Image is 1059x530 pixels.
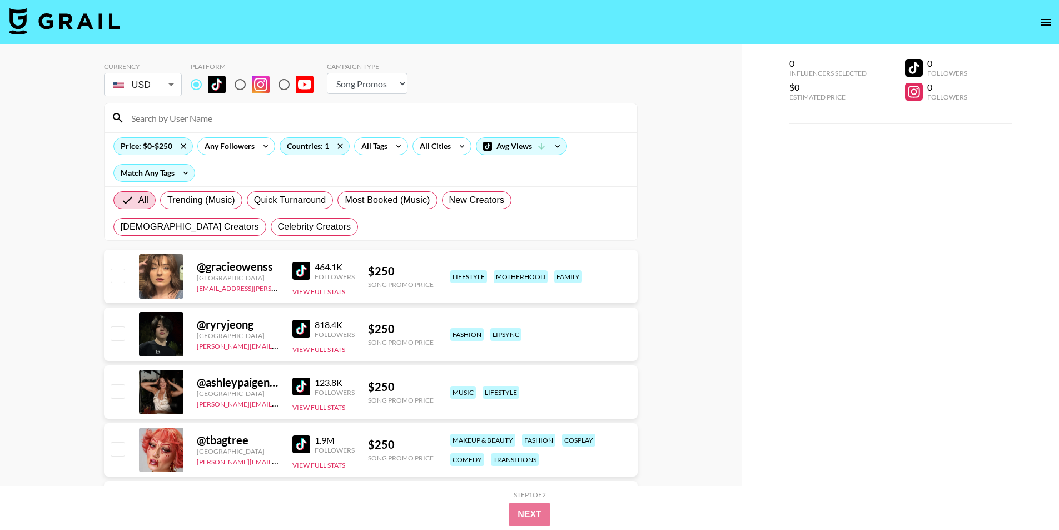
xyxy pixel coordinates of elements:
div: fashion [450,328,484,341]
img: TikTok [208,76,226,93]
div: @ tbagtree [197,433,279,447]
span: All [138,194,148,207]
img: YouTube [296,76,314,93]
div: 123.8K [315,377,355,388]
div: 0 [789,58,867,69]
div: Price: $0-$250 [114,138,192,155]
div: lipsync [490,328,521,341]
div: $ 250 [368,264,434,278]
div: [GEOGRAPHIC_DATA] [197,331,279,340]
div: Song Promo Price [368,280,434,289]
button: View Full Stats [292,461,345,469]
div: motherhood [494,270,548,283]
div: Followers [927,93,967,101]
div: Countries: 1 [280,138,349,155]
div: Estimated Price [789,93,867,101]
div: All Tags [355,138,390,155]
div: All Cities [413,138,453,155]
div: lifestyle [450,270,487,283]
div: makeup & beauty [450,434,515,447]
div: Avg Views [476,138,566,155]
div: comedy [450,453,484,466]
div: $0 [789,82,867,93]
a: [PERSON_NAME][EMAIL_ADDRESS][DOMAIN_NAME] [197,455,361,466]
button: View Full Stats [292,403,345,412]
img: Grail Talent [9,8,120,34]
div: [GEOGRAPHIC_DATA] [197,274,279,282]
img: TikTok [292,378,310,395]
div: Song Promo Price [368,454,434,462]
div: [GEOGRAPHIC_DATA] [197,389,279,398]
div: fashion [522,434,555,447]
div: 0 [927,58,967,69]
button: Next [509,503,550,526]
div: Influencers Selected [789,69,867,77]
span: New Creators [449,194,505,207]
div: @ ashleypaigenicholson [197,375,279,389]
div: Campaign Type [327,62,407,71]
img: Instagram [252,76,270,93]
div: $ 250 [368,322,434,336]
div: Any Followers [198,138,257,155]
div: family [554,270,582,283]
div: Followers [315,273,355,281]
div: lifestyle [483,386,519,399]
a: [PERSON_NAME][EMAIL_ADDRESS][DOMAIN_NAME] [197,340,361,350]
div: Song Promo Price [368,396,434,404]
div: Followers [927,69,967,77]
div: Step 1 of 2 [514,491,546,499]
div: 0 [927,82,967,93]
span: [DEMOGRAPHIC_DATA] Creators [121,220,259,234]
span: Quick Turnaround [254,194,326,207]
button: open drawer [1035,11,1057,33]
div: Platform [191,62,322,71]
div: Followers [315,388,355,397]
img: TikTok [292,262,310,280]
iframe: Drift Widget Chat Controller [1003,474,1046,517]
img: TikTok [292,320,310,338]
div: Followers [315,330,355,339]
span: Celebrity Creators [278,220,351,234]
input: Search by User Name [125,109,630,127]
div: Match Any Tags [114,165,195,181]
img: TikTok [292,435,310,453]
div: Followers [315,446,355,454]
div: [GEOGRAPHIC_DATA] [197,447,279,455]
a: [EMAIL_ADDRESS][PERSON_NAME][DOMAIN_NAME] [197,282,361,293]
button: View Full Stats [292,345,345,354]
div: music [450,386,476,399]
div: @ gracieowenss [197,260,279,274]
div: USD [106,75,180,95]
div: @ ryryjeong [197,318,279,331]
div: Song Promo Price [368,338,434,346]
div: 1.9M [315,435,355,446]
span: Most Booked (Music) [345,194,430,207]
button: View Full Stats [292,288,345,296]
div: transitions [491,453,539,466]
div: 464.1K [315,261,355,273]
span: Trending (Music) [167,194,235,207]
div: cosplay [562,434,595,447]
div: 818.4K [315,319,355,330]
div: $ 250 [368,380,434,394]
div: $ 250 [368,438,434,452]
a: [PERSON_NAME][EMAIL_ADDRESS][DOMAIN_NAME] [197,398,361,408]
div: Currency [104,62,182,71]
